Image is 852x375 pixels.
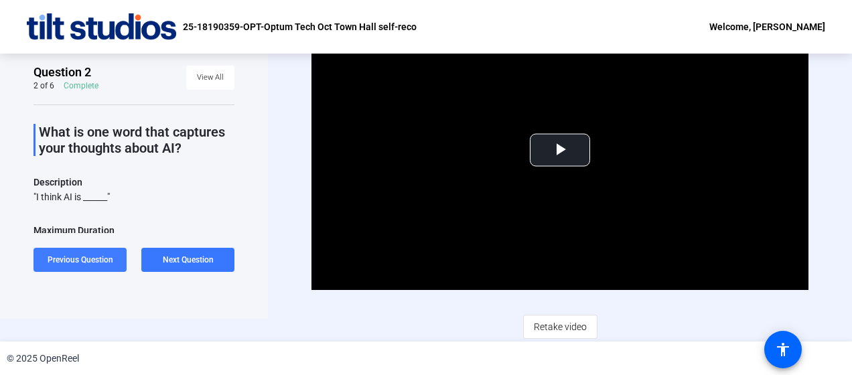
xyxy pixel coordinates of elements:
[33,190,234,204] div: "I think AI is ______"
[709,19,825,35] div: Welcome, [PERSON_NAME]
[534,314,587,340] span: Retake video
[197,68,224,88] span: View All
[33,174,234,190] p: Description
[775,342,791,358] mat-icon: accessibility
[33,222,115,238] div: Maximum Duration
[183,19,417,35] p: 25-18190359-OPT-Optum Tech Oct Town Hall self-reco
[186,66,234,90] button: View All
[64,80,98,91] div: Complete
[39,124,234,156] p: What is one word that captures your thoughts about AI?
[7,352,79,366] div: © 2025 OpenReel
[27,13,176,40] img: OpenReel logo
[33,248,127,272] button: Previous Question
[523,315,597,339] button: Retake video
[33,80,54,91] div: 2 of 6
[48,255,113,265] span: Previous Question
[33,64,91,80] span: Question 2
[530,134,590,167] button: Play Video
[141,248,234,272] button: Next Question
[163,255,214,265] span: Next Question
[311,11,808,290] div: Video Player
